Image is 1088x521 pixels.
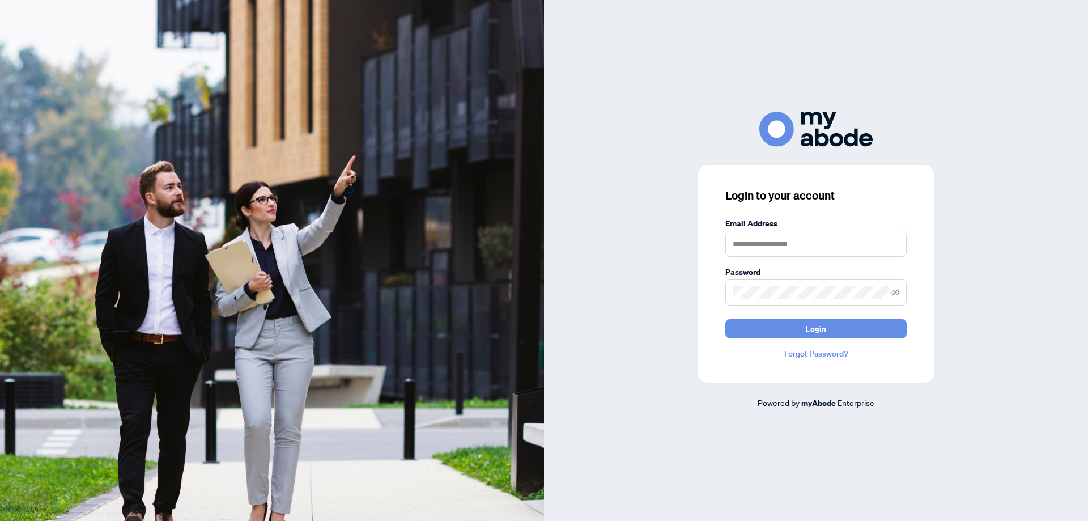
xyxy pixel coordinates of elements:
[758,397,800,408] span: Powered by
[891,289,899,296] span: eye-invisible
[759,112,873,146] img: ma-logo
[725,188,907,204] h3: Login to your account
[725,348,907,360] a: Forgot Password?
[725,266,907,278] label: Password
[806,320,826,338] span: Login
[725,319,907,338] button: Login
[725,217,907,230] label: Email Address
[801,397,836,409] a: myAbode
[838,397,874,408] span: Enterprise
